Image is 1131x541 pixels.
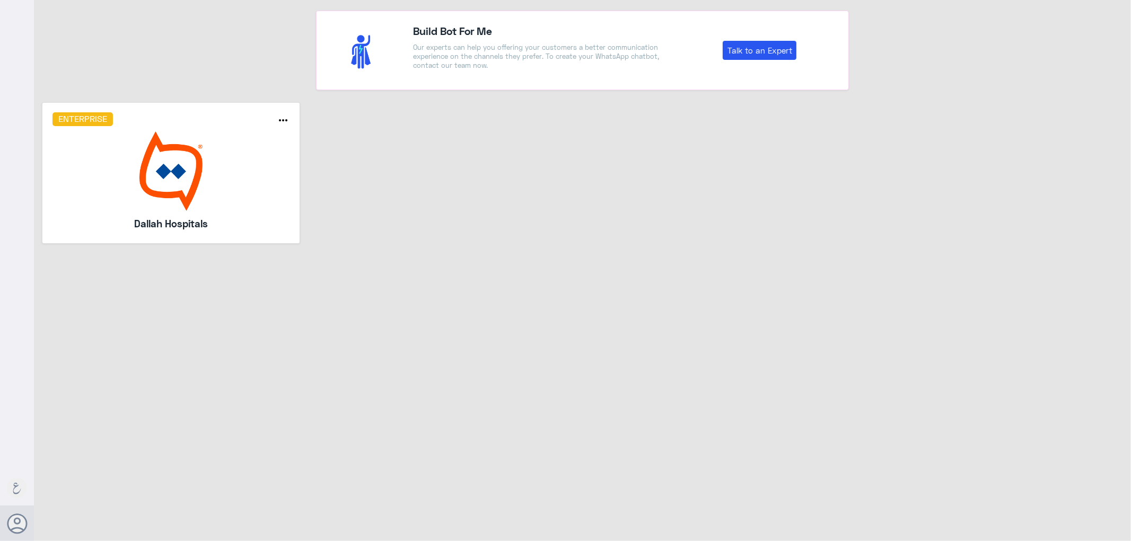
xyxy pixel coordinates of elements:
p: Our experts can help you offering your customers a better communication experience on the channel... [413,43,663,70]
h6: Enterprise [52,112,113,126]
i: more_horiz [277,114,290,127]
button: Avatar [7,513,27,534]
button: more_horiz [277,114,290,129]
a: Talk to an Expert [723,41,796,60]
h5: Dallah Hospitals [84,216,258,231]
img: bot image [52,131,290,211]
h4: Build Bot For Me [413,23,663,39]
